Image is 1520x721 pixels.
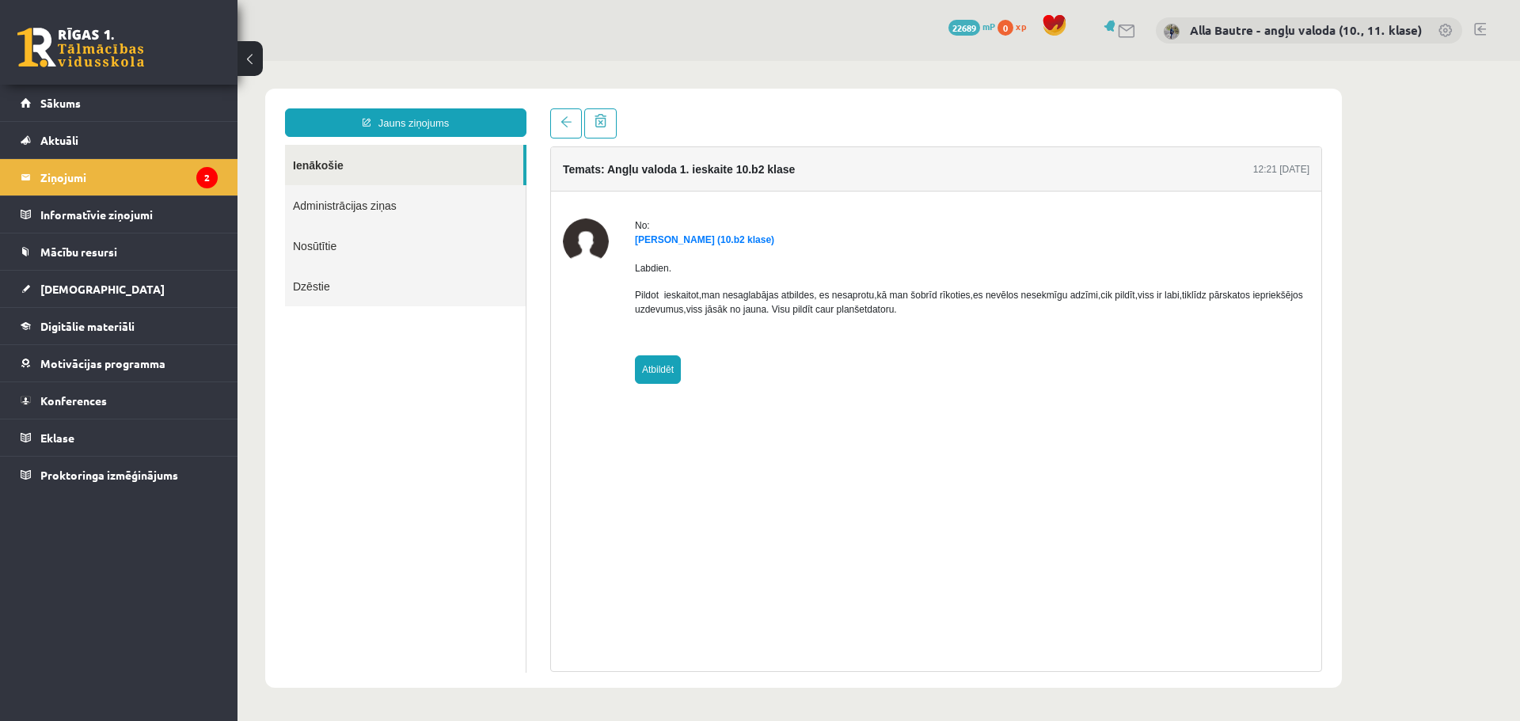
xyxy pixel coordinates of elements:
[40,196,218,233] legend: Informatīvie ziņojumi
[1016,101,1072,116] div: 12:21 [DATE]
[21,159,218,195] a: Ziņojumi2
[21,419,218,456] a: Eklase
[397,173,537,184] a: [PERSON_NAME] (10.b2 klase)
[997,20,1034,32] a: 0 xp
[196,167,218,188] i: 2
[40,356,165,370] span: Motivācijas programma
[997,20,1013,36] span: 0
[21,345,218,381] a: Motivācijas programma
[21,457,218,493] a: Proktoringa izmēģinājums
[397,227,1072,256] p: Pildot ieskaitot,man nesaglabājas atbildes, es nesaprotu,kā man šobrīd rīkoties,es nevēlos nesekm...
[948,20,995,32] a: 22689 mP
[21,196,218,233] a: Informatīvie ziņojumi
[325,102,557,115] h4: Temats: Angļu valoda 1. ieskaite 10.b2 klase
[47,124,288,165] a: Administrācijas ziņas
[47,205,288,245] a: Dzēstie
[40,468,178,482] span: Proktoringa izmēģinājums
[21,85,218,121] a: Sākums
[1190,22,1422,38] a: Alla Bautre - angļu valoda (10., 11. klase)
[948,20,980,36] span: 22689
[1164,24,1180,40] img: Alla Bautre - angļu valoda (10., 11. klase)
[47,84,286,124] a: Ienākošie
[17,28,144,67] a: Rīgas 1. Tālmācības vidusskola
[1016,20,1026,32] span: xp
[47,47,289,76] a: Jauns ziņojums
[397,294,443,323] a: Atbildēt
[40,319,135,333] span: Digitālie materiāli
[47,165,288,205] a: Nosūtītie
[21,233,218,270] a: Mācību resursi
[40,245,117,259] span: Mācību resursi
[40,431,74,445] span: Eklase
[40,96,81,110] span: Sākums
[21,271,218,307] a: [DEMOGRAPHIC_DATA]
[982,20,995,32] span: mP
[40,282,165,296] span: [DEMOGRAPHIC_DATA]
[40,159,218,195] legend: Ziņojumi
[40,393,107,408] span: Konferences
[40,133,78,147] span: Aktuāli
[397,157,1072,172] div: No:
[397,200,1072,214] p: Labdien.
[325,157,371,203] img: Laura Robinzone
[21,382,218,419] a: Konferences
[21,122,218,158] a: Aktuāli
[21,308,218,344] a: Digitālie materiāli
